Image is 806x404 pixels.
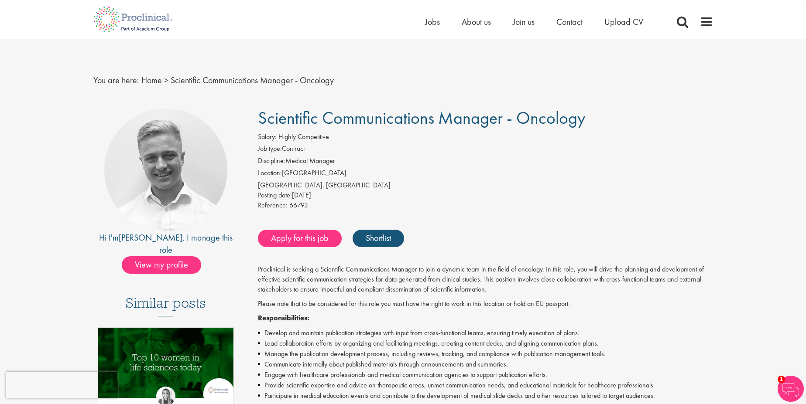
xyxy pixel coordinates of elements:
[141,75,162,86] a: breadcrumb link
[171,75,334,86] span: Scientific Communications Manager - Oncology
[258,168,713,180] li: [GEOGRAPHIC_DATA]
[258,144,713,156] li: Contract
[119,232,182,243] a: [PERSON_NAME]
[258,107,585,129] span: Scientific Communications Manager - Oncology
[258,390,713,401] li: Participate in medical education events and contribute to the development of medical slide decks ...
[104,109,227,231] img: imeage of recruiter Joshua Bye
[258,359,713,370] li: Communicate internally about published materials through announcements and summaries.
[353,230,404,247] a: Shortlist
[778,376,785,383] span: 1
[513,16,535,27] a: Join us
[258,380,713,390] li: Provide scientific expertise and advice on therapeutic areas, unmet communication needs, and educ...
[258,132,277,142] label: Salary:
[258,168,282,178] label: Location:
[98,328,234,398] img: Top 10 women in life sciences today
[122,256,201,274] span: View my profile
[258,349,713,359] li: Manage the publication development process, including reviews, tracking, and compliance with publ...
[604,16,643,27] a: Upload CV
[556,16,583,27] a: Contact
[258,338,713,349] li: Lead collaboration efforts by organizing and facilitating meetings, creating content decks, and a...
[258,156,285,166] label: Discipline:
[164,75,168,86] span: >
[258,265,713,295] p: Proclinical is seeking a Scientific Communications Manager to join a dynamic team in the field of...
[258,200,288,210] label: Reference:
[278,132,329,141] span: Highly Competitive
[425,16,440,27] a: Jobs
[6,372,118,398] iframe: reCAPTCHA
[258,313,309,323] strong: Responsibilities:
[258,190,713,200] div: [DATE]
[462,16,491,27] a: About us
[258,180,713,190] div: [GEOGRAPHIC_DATA], [GEOGRAPHIC_DATA]
[258,230,342,247] a: Apply for this job
[93,231,239,256] div: Hi I'm , I manage this role
[778,376,804,402] img: Chatbot
[258,190,292,200] span: Posting date:
[122,258,210,269] a: View my profile
[258,156,713,168] li: Medical Manager
[126,295,206,316] h3: Similar posts
[258,370,713,380] li: Engage with healthcare professionals and medical communication agencies to support publication ef...
[258,299,713,309] p: Please note that to be considered for this role you must have the right to work in this location ...
[289,200,308,210] span: 66793
[93,75,139,86] span: You are here:
[258,328,713,338] li: Develop and maintain publication strategies with input from cross-functional teams, ensuring time...
[258,144,282,154] label: Job type:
